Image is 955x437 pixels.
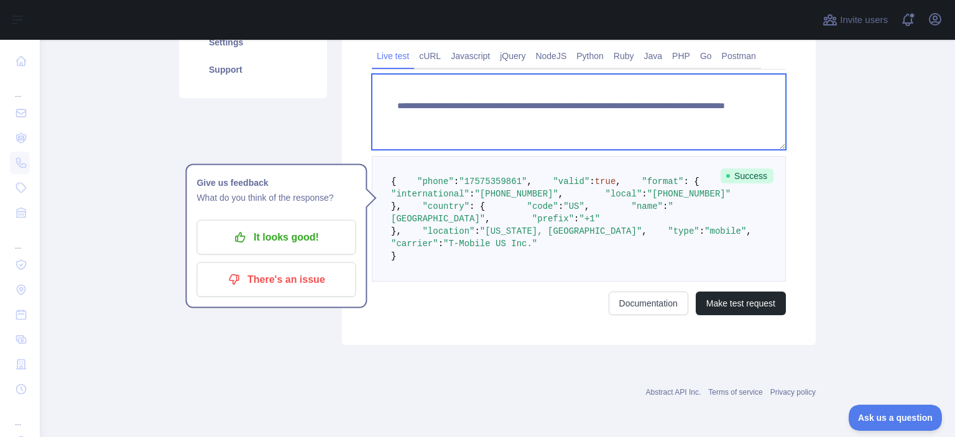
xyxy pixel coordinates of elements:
p: What do you think of the response? [196,190,356,205]
span: "phone" [417,177,454,186]
button: Invite users [820,10,890,30]
iframe: Toggle Customer Support [849,405,943,431]
p: It looks good! [206,227,346,248]
span: : { [684,177,699,186]
span: "valid" [553,177,589,186]
span: , [558,189,563,199]
span: "T-Mobile US Inc." [443,239,537,249]
div: ... [10,403,30,428]
a: Javascript [446,46,495,66]
span: : [469,189,474,199]
span: , [642,226,647,236]
span: "prefix" [532,214,574,224]
span: } [391,251,396,261]
a: Privacy policy [770,388,816,397]
a: Terms of service [708,388,762,397]
button: It looks good! [196,220,356,255]
span: "local" [605,189,642,199]
a: Java [639,46,668,66]
span: : [574,214,579,224]
a: jQuery [495,46,530,66]
span: }, [391,226,402,236]
span: : [642,189,647,199]
span: "international" [391,189,469,199]
span: }, [391,201,402,211]
span: "country" [422,201,469,211]
span: "17575359861" [459,177,527,186]
span: Invite users [840,13,888,27]
span: "+1" [579,214,600,224]
span: : [699,226,704,236]
a: Ruby [609,46,639,66]
a: Settings [194,29,312,56]
a: cURL [414,46,446,66]
span: : [454,177,459,186]
a: Postman [717,46,761,66]
span: "location" [422,226,474,236]
span: { [391,177,396,186]
a: Python [571,46,609,66]
span: Success [721,168,773,183]
span: : [474,226,479,236]
button: There's an issue [196,262,356,297]
span: , [485,214,490,224]
div: ... [10,226,30,251]
span: "format" [642,177,683,186]
span: : { [469,201,485,211]
a: Abstract API Inc. [646,388,701,397]
span: , [746,226,751,236]
span: "name" [632,201,663,211]
a: Documentation [609,292,688,315]
a: PHP [667,46,695,66]
button: Make test request [696,292,786,315]
span: "mobile" [704,226,746,236]
span: , [616,177,621,186]
span: "carrier" [391,239,438,249]
span: "code" [527,201,558,211]
p: There's an issue [206,269,346,290]
div: ... [10,75,30,99]
span: "[GEOGRAPHIC_DATA]" [391,201,673,224]
span: : [558,201,563,211]
span: "[PHONE_NUMBER]" [647,189,731,199]
h1: Give us feedback [196,175,356,190]
span: "[US_STATE], [GEOGRAPHIC_DATA]" [480,226,642,236]
span: : [438,239,443,249]
span: "US" [563,201,584,211]
span: : [663,201,668,211]
span: "type" [668,226,699,236]
span: , [527,177,532,186]
a: Support [194,56,312,83]
a: Go [695,46,717,66]
span: , [584,201,589,211]
span: "[PHONE_NUMBER]" [474,189,558,199]
span: true [595,177,616,186]
a: Live test [372,46,414,66]
span: : [589,177,594,186]
a: NodeJS [530,46,571,66]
